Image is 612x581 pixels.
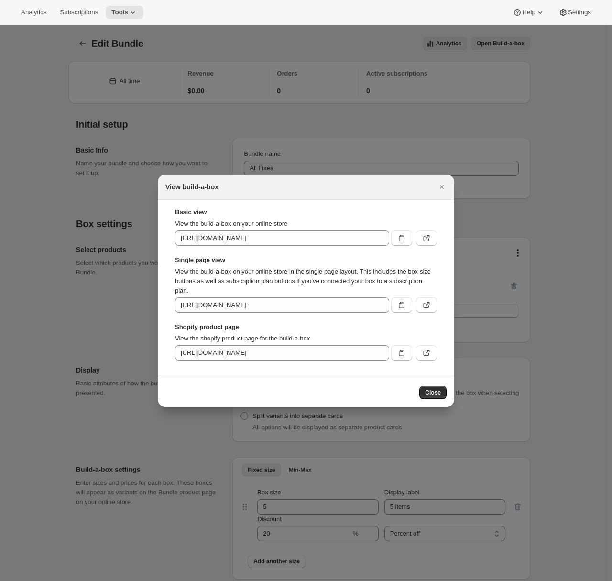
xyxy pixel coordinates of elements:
span: Settings [568,9,591,16]
span: Analytics [21,9,46,16]
span: Tools [111,9,128,16]
button: Close [435,180,448,194]
button: Tools [106,6,143,19]
button: Subscriptions [54,6,104,19]
button: Settings [553,6,597,19]
p: View the build-a-box on your online store in the single page layout. This includes the box size b... [175,267,437,296]
strong: Basic view [175,208,437,217]
span: Help [522,9,535,16]
strong: Shopify product page [175,322,437,332]
h2: View build-a-box [165,182,219,192]
button: Analytics [15,6,52,19]
span: Subscriptions [60,9,98,16]
strong: Single page view [175,255,437,265]
button: Close [419,386,447,399]
span: Close [425,389,441,396]
button: Help [507,6,550,19]
p: View the build-a-box on your online store [175,219,437,229]
p: View the shopify product page for the build-a-box. [175,334,437,343]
